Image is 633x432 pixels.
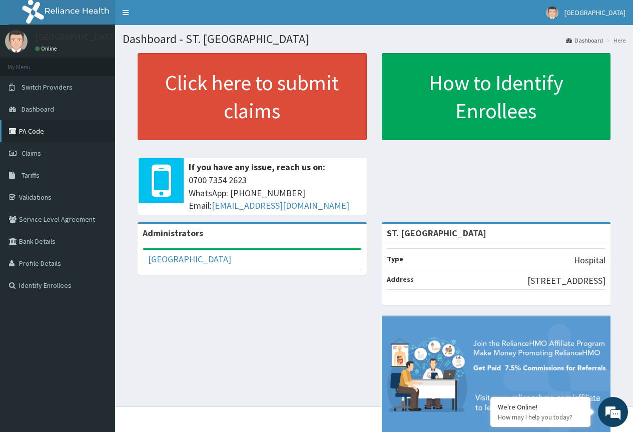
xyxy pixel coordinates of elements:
[35,33,118,42] p: [GEOGRAPHIC_DATA]
[123,33,625,46] h1: Dashboard - ST. [GEOGRAPHIC_DATA]
[382,53,611,140] a: How to Identify Enrollees
[498,413,583,421] p: How may I help you today?
[138,53,367,140] a: Click here to submit claims
[546,7,558,19] img: User Image
[22,149,41,158] span: Claims
[527,274,605,287] p: [STREET_ADDRESS]
[58,126,138,227] span: We're online!
[143,227,203,239] b: Administrators
[387,227,486,239] strong: ST. [GEOGRAPHIC_DATA]
[22,171,40,180] span: Tariffs
[52,56,168,69] div: Chat with us now
[148,253,231,265] a: [GEOGRAPHIC_DATA]
[164,5,188,29] div: Minimize live chat window
[22,83,73,92] span: Switch Providers
[5,273,191,308] textarea: Type your message and hit 'Enter'
[189,174,362,212] span: 0700 7354 2623 WhatsApp: [PHONE_NUMBER] Email:
[387,254,403,263] b: Type
[19,50,41,75] img: d_794563401_company_1708531726252_794563401
[189,161,325,173] b: If you have any issue, reach us on:
[387,275,414,284] b: Address
[212,200,349,211] a: [EMAIL_ADDRESS][DOMAIN_NAME]
[498,402,583,411] div: We're Online!
[35,45,59,52] a: Online
[5,30,28,53] img: User Image
[604,36,625,45] li: Here
[22,105,54,114] span: Dashboard
[566,36,603,45] a: Dashboard
[574,254,605,267] p: Hospital
[564,8,625,17] span: [GEOGRAPHIC_DATA]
